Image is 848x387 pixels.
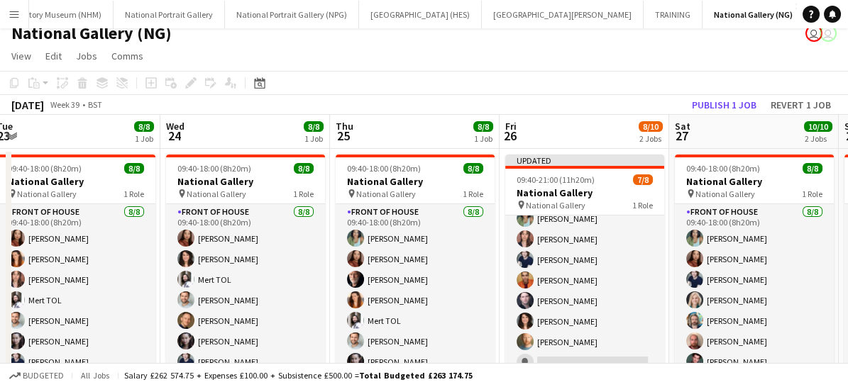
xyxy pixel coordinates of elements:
app-job-card: 09:40-18:00 (8h20m)8/8National Gallery National Gallery1 RoleFront of House8/809:40-18:00 (8h20m)... [675,155,834,364]
span: 8/8 [124,163,144,174]
span: 1 Role [463,189,483,199]
span: 09:40-18:00 (8h20m) [686,163,760,174]
div: 2 Jobs [805,133,832,144]
span: 25 [334,128,353,144]
app-user-avatar: Claudia Lewis [805,25,822,42]
span: National Gallery [187,189,246,199]
app-job-card: 09:40-18:00 (8h20m)8/8National Gallery National Gallery1 RoleFront of House8/809:40-18:00 (8h20m)... [166,155,325,364]
button: [GEOGRAPHIC_DATA] (HES) [359,1,482,28]
div: 1 Job [474,133,492,144]
app-job-card: 09:40-18:00 (8h20m)8/8National Gallery National Gallery1 RoleFront of House8/809:40-18:00 (8h20m)... [336,155,495,364]
span: 1 Role [632,200,653,211]
h3: National Gallery [675,175,834,188]
span: 8/8 [803,163,822,174]
span: Sat [675,120,690,133]
a: View [6,47,37,65]
span: 24 [164,128,185,144]
span: National Gallery [17,189,77,199]
h3: National Gallery [166,175,325,188]
div: Updated [505,155,664,166]
span: National Gallery [526,200,585,211]
span: 1 Role [802,189,822,199]
span: Budgeted [23,371,64,381]
span: 7/8 [633,174,653,185]
button: National Portrait Gallery [114,1,225,28]
span: 26 [503,128,517,144]
span: Comms [111,50,143,62]
span: View [11,50,31,62]
span: Edit [45,50,62,62]
span: 09:40-18:00 (8h20m) [347,163,421,174]
span: All jobs [78,370,112,381]
app-job-card: Updated09:40-21:00 (11h20m)7/8National Gallery National Gallery1 RoleFront of House7/809:40-21:00... [505,155,664,364]
div: 2 Jobs [639,133,662,144]
div: 1 Job [304,133,323,144]
span: Fri [505,120,517,133]
span: 8/8 [463,163,483,174]
div: 1 Job [135,133,153,144]
a: Jobs [70,47,103,65]
button: Revert 1 job [765,96,837,114]
button: Publish 1 job [686,96,762,114]
button: [GEOGRAPHIC_DATA][PERSON_NAME] [482,1,644,28]
a: Edit [40,47,67,65]
span: 8/8 [294,163,314,174]
span: 27 [673,128,690,144]
h3: National Gallery [336,175,495,188]
span: Wed [166,120,185,133]
h1: National Gallery (NG) [11,23,172,44]
button: National Portrait Gallery (NPG) [225,1,359,28]
span: 1 Role [293,189,314,199]
div: [DATE] [11,98,44,112]
span: National Gallery [695,189,755,199]
span: Total Budgeted £263 174.75 [359,370,473,381]
span: Jobs [76,50,97,62]
app-card-role: Front of House7/809:40-21:00 (11h20m)[PERSON_NAME][PERSON_NAME][PERSON_NAME][PERSON_NAME][PERSON_... [505,184,664,376]
span: 1 Role [123,189,144,199]
app-user-avatar: Claudia Lewis [820,25,837,42]
span: Week 39 [47,99,82,110]
span: 09:40-18:00 (8h20m) [177,163,251,174]
span: 8/8 [473,121,493,132]
span: 09:40-21:00 (11h20m) [517,174,595,185]
span: 09:40-18:00 (8h20m) [8,163,82,174]
button: TRAINING [644,1,703,28]
div: Salary £262 574.75 + Expenses £100.00 + Subsistence £500.00 = [124,370,473,381]
span: National Gallery [356,189,416,199]
button: National Gallery (NG) [703,1,805,28]
span: Thu [336,120,353,133]
div: BST [88,99,102,110]
h3: National Gallery [505,186,664,199]
span: 8/8 [304,121,324,132]
button: Budgeted [7,368,66,383]
span: 8/8 [134,121,154,132]
a: Comms [106,47,149,65]
span: 10/10 [804,121,832,132]
span: 8/10 [639,121,663,132]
